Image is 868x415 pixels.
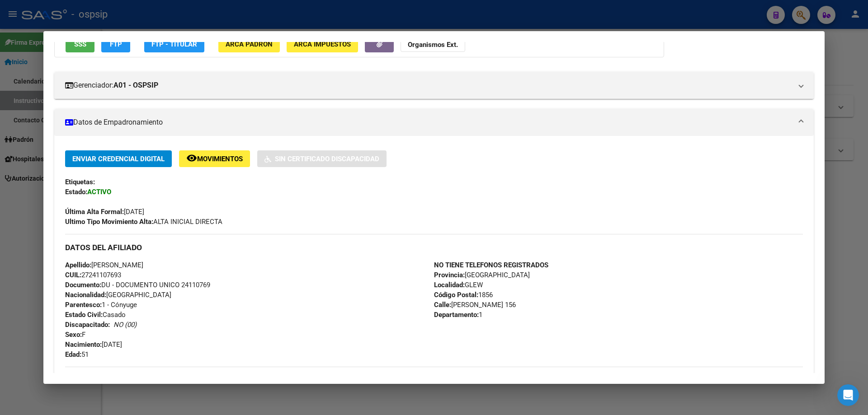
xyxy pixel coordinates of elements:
[65,261,143,269] span: [PERSON_NAME]
[294,40,351,48] span: ARCA Impuestos
[65,178,95,186] strong: Etiquetas:
[218,36,280,52] button: ARCA Padrón
[65,311,103,319] strong: Estado Civil:
[65,150,172,167] button: Enviar Credencial Digital
[65,340,122,349] span: [DATE]
[65,350,81,359] strong: Edad:
[65,301,102,309] strong: Parentesco:
[65,311,126,319] span: Casado
[434,291,478,299] strong: Código Postal:
[65,301,137,309] span: 1 - Cónyuge
[65,271,81,279] strong: CUIL:
[113,321,137,329] i: NO (00)
[257,150,387,167] button: Sin Certificado Discapacidad
[65,291,171,299] span: [GEOGRAPHIC_DATA]
[151,40,197,48] span: FTP - Titular
[65,291,106,299] strong: Nacionalidad:
[837,384,859,406] iframe: Intercom live chat
[54,72,814,99] mat-expansion-panel-header: Gerenciador:A01 - OSPSIP
[275,155,379,163] span: Sin Certificado Discapacidad
[110,40,122,48] span: FTP
[408,41,458,49] strong: Organismos Ext.
[65,340,102,349] strong: Nacimiento:
[434,281,465,289] strong: Localidad:
[65,188,87,196] strong: Estado:
[74,40,86,48] span: SSS
[434,311,479,319] strong: Departamento:
[287,36,358,52] button: ARCA Impuestos
[65,208,144,216] span: [DATE]
[226,40,273,48] span: ARCA Padrón
[54,109,814,136] mat-expansion-panel-header: Datos de Empadronamiento
[434,271,530,279] span: [GEOGRAPHIC_DATA]
[197,155,243,163] span: Movimientos
[113,80,158,91] strong: A01 - OSPSIP
[65,218,153,226] strong: Ultimo Tipo Movimiento Alta:
[434,301,451,309] strong: Calle:
[65,350,89,359] span: 51
[186,153,197,163] mat-icon: remove_red_eye
[66,36,94,52] button: SSS
[434,271,465,279] strong: Provincia:
[434,311,482,319] span: 1
[65,242,803,252] h3: DATOS DEL AFILIADO
[401,36,465,52] button: Organismos Ext.
[179,150,250,167] button: Movimientos
[434,291,493,299] span: 1856
[65,208,124,216] strong: Última Alta Formal:
[434,281,483,289] span: GLEW
[65,117,792,128] mat-panel-title: Datos de Empadronamiento
[65,331,82,339] strong: Sexo:
[65,271,121,279] span: 27241107693
[65,218,222,226] span: ALTA INICIAL DIRECTA
[434,261,548,269] strong: NO TIENE TELEFONOS REGISTRADOS
[87,188,111,196] strong: ACTIVO
[72,155,165,163] span: Enviar Credencial Digital
[65,281,101,289] strong: Documento:
[65,331,85,339] span: F
[65,261,91,269] strong: Apellido:
[65,80,792,91] mat-panel-title: Gerenciador:
[434,301,516,309] span: [PERSON_NAME] 156
[101,36,130,52] button: FTP
[144,36,204,52] button: FTP - Titular
[65,281,210,289] span: DU - DOCUMENTO UNICO 24110769
[65,321,110,329] strong: Discapacitado:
